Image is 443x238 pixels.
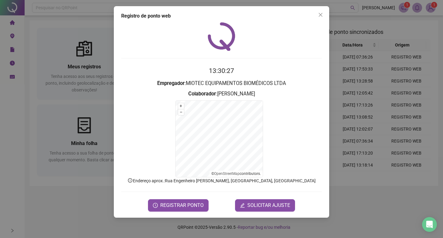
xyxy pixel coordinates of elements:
[211,171,261,176] li: © contributors.
[214,171,240,176] a: OpenStreetMap
[121,12,322,20] div: Registro de ponto web
[148,199,209,212] button: REGISTRAR PONTO
[318,12,323,17] span: close
[178,109,184,115] button: –
[235,199,295,212] button: editSOLICITAR AJUSTE
[422,217,437,232] div: Open Intercom Messenger
[121,90,322,98] h3: : [PERSON_NAME]
[247,202,290,209] span: SOLICITAR AJUSTE
[127,178,133,183] span: info-circle
[153,203,158,208] span: clock-circle
[121,177,322,184] p: Endereço aprox. : Rua Engenheiro [PERSON_NAME], [GEOGRAPHIC_DATA], [GEOGRAPHIC_DATA]
[157,80,185,86] strong: Empregador
[209,67,234,75] time: 13:30:27
[208,22,235,51] img: QRPoint
[121,79,322,87] h3: : MIOTEC EQUIPAMENTOS BIOMÉDICOS LTDA
[316,10,325,20] button: Close
[178,103,184,109] button: +
[240,203,245,208] span: edit
[160,202,204,209] span: REGISTRAR PONTO
[188,91,216,97] strong: Colaborador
